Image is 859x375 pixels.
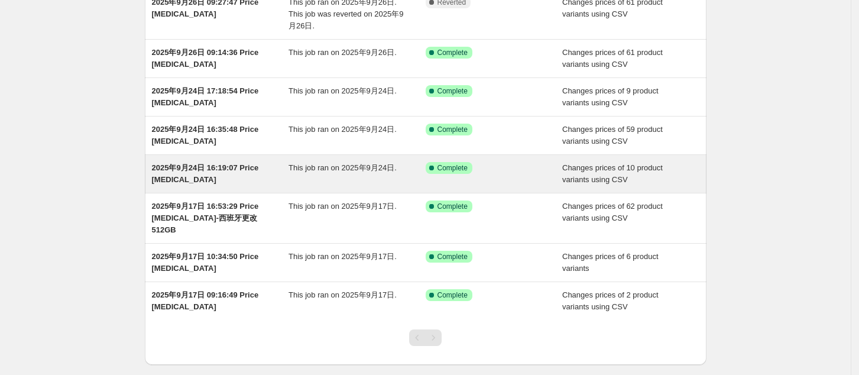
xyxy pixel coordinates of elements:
span: Changes prices of 10 product variants using CSV [562,163,663,184]
span: Complete [437,252,468,261]
span: Changes prices of 61 product variants using CSV [562,48,663,69]
span: Complete [437,125,468,134]
span: This job ran on 2025年9月24日. [289,125,397,134]
span: 2025年9月26日 09:14:36 Price [MEDICAL_DATA] [152,48,259,69]
span: Complete [437,86,468,96]
span: This job ran on 2025年9月24日. [289,86,397,95]
span: Complete [437,290,468,300]
span: 2025年9月17日 09:16:49 Price [MEDICAL_DATA] [152,290,259,311]
span: This job ran on 2025年9月17日. [289,290,397,299]
span: This job ran on 2025年9月24日. [289,163,397,172]
span: 2025年9月17日 16:53:29 Price [MEDICAL_DATA]-西班牙更改512GB [152,202,259,234]
span: 2025年9月24日 16:19:07 Price [MEDICAL_DATA] [152,163,259,184]
span: Complete [437,202,468,211]
span: Changes prices of 62 product variants using CSV [562,202,663,222]
span: This job ran on 2025年9月26日. [289,48,397,57]
span: 2025年9月17日 10:34:50 Price [MEDICAL_DATA] [152,252,259,273]
span: Complete [437,163,468,173]
nav: Pagination [409,329,442,346]
span: Changes prices of 59 product variants using CSV [562,125,663,146]
span: This job ran on 2025年9月17日. [289,252,397,261]
span: This job ran on 2025年9月17日. [289,202,397,211]
span: Changes prices of 2 product variants using CSV [562,290,659,311]
span: Changes prices of 6 product variants [562,252,659,273]
span: Changes prices of 9 product variants using CSV [562,86,659,107]
span: 2025年9月24日 16:35:48 Price [MEDICAL_DATA] [152,125,259,146]
span: Complete [437,48,468,57]
span: 2025年9月24日 17:18:54 Price [MEDICAL_DATA] [152,86,259,107]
